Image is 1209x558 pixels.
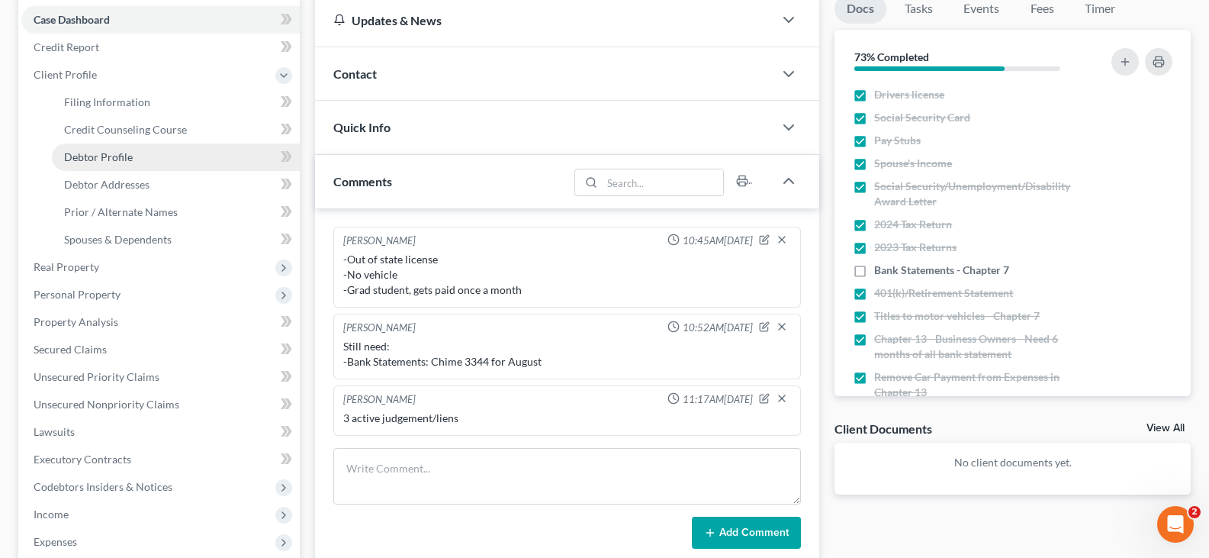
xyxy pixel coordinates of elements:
[21,34,300,61] a: Credit Report
[34,508,69,521] span: Income
[64,205,178,218] span: Prior / Alternate Names
[34,480,172,493] span: Codebtors Insiders & Notices
[874,217,952,232] span: 2024 Tax Return
[333,66,377,81] span: Contact
[343,339,791,369] div: Still need: -Bank Statements: Chime 3344 for August
[1157,506,1194,543] iframe: Intercom live chat
[343,252,791,298] div: -Out of state license -No vehicle -Grad student, gets paid once a month
[343,234,416,249] div: [PERSON_NAME]
[874,308,1040,324] span: Titles to motor vehicles - Chapter 7
[683,234,753,248] span: 10:45AM[DATE]
[874,263,1009,278] span: Bank Statements - Chapter 7
[847,455,1178,470] p: No client documents yet.
[34,370,159,383] span: Unsecured Priority Claims
[874,87,944,102] span: Drivers license
[64,95,150,108] span: Filing Information
[34,398,179,411] span: Unsecured Nonpriority Claims
[874,285,1013,301] span: 401(k)/Retirement Statement
[52,89,300,116] a: Filing Information
[34,343,107,356] span: Secured Claims
[64,150,133,163] span: Debtor Profile
[64,233,172,246] span: Spouses & Dependents
[874,331,1088,362] span: Chapter 13 - Business Owners - Need 6 months of all bank statement
[21,308,300,336] a: Property Analysis
[1188,506,1201,518] span: 2
[34,40,99,53] span: Credit Report
[21,363,300,391] a: Unsecured Priority Claims
[34,13,110,26] span: Case Dashboard
[34,315,118,328] span: Property Analysis
[683,392,753,407] span: 11:17AM[DATE]
[343,392,416,408] div: [PERSON_NAME]
[34,288,121,301] span: Personal Property
[21,391,300,418] a: Unsecured Nonpriority Claims
[34,425,75,438] span: Lawsuits
[874,156,952,171] span: Spouse's Income
[343,321,416,336] div: [PERSON_NAME]
[683,321,753,335] span: 10:52AM[DATE]
[874,133,921,148] span: Pay Stubs
[692,517,801,549] button: Add Comment
[34,535,77,548] span: Expenses
[52,226,300,253] a: Spouses & Dependents
[874,110,970,125] span: Social Security Card
[52,171,300,198] a: Debtor Addresses
[34,260,99,273] span: Real Property
[52,198,300,226] a: Prior / Alternate Names
[21,336,300,363] a: Secured Claims
[333,12,755,28] div: Updates & News
[874,369,1088,400] span: Remove Car Payment from Expenses in Chapter 13
[21,6,300,34] a: Case Dashboard
[21,446,300,473] a: Executory Contracts
[34,68,97,81] span: Client Profile
[343,411,791,426] div: 3 active judgement/liens
[834,421,932,437] div: Client Documents
[64,178,150,191] span: Debtor Addresses
[52,116,300,144] a: Credit Counseling Course
[34,453,131,466] span: Executory Contracts
[1146,423,1185,434] a: View All
[603,169,724,195] input: Search...
[854,50,929,63] strong: 73% Completed
[874,240,957,255] span: 2023 Tax Returns
[333,120,391,134] span: Quick Info
[333,174,392,189] span: Comments
[874,179,1088,209] span: Social Security/Unemployment/Disability Award Letter
[64,123,187,136] span: Credit Counseling Course
[21,418,300,446] a: Lawsuits
[52,144,300,171] a: Debtor Profile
